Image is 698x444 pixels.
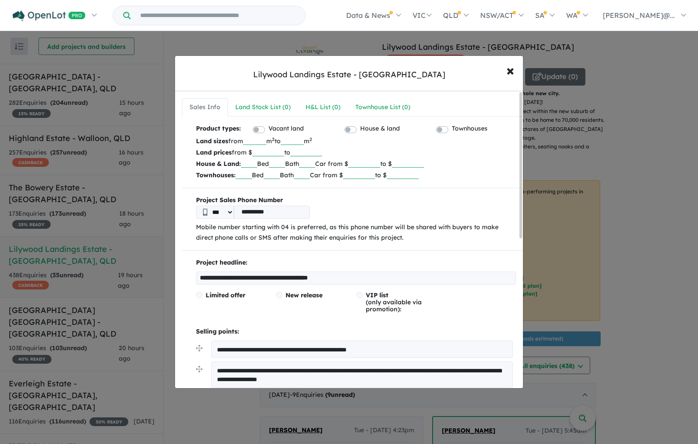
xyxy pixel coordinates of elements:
input: Try estate name, suburb, builder or developer [132,6,303,25]
label: House & land [360,124,400,134]
span: [PERSON_NAME]@... [603,11,675,20]
div: Townhouse List ( 0 ) [355,102,410,113]
p: Bed Bath Car from $ to $ [196,158,516,169]
sup: 2 [272,136,275,142]
span: × [506,61,514,79]
p: Mobile number starting with 04 is preferred, as this phone number will be shared with buyers to m... [196,222,516,243]
div: Sales Info [189,102,220,113]
b: Land prices [196,148,232,156]
span: (only available via promotion): [366,291,422,313]
img: drag.svg [196,345,203,351]
b: Project Sales Phone Number [196,195,516,206]
b: Townhouses: [196,171,236,179]
p: Project headline: [196,258,516,268]
div: Land Stock List ( 0 ) [235,102,291,113]
sup: 2 [309,136,312,142]
label: Townhouses [452,124,488,134]
label: Vacant land [268,124,304,134]
div: Lilywood Landings Estate - [GEOGRAPHIC_DATA] [253,69,445,80]
p: Bed Bath Car from $ to $ [196,169,516,181]
p: from m to m [196,135,516,147]
div: H&L List ( 0 ) [306,102,340,113]
img: drag.svg [196,366,203,372]
b: Land sizes [196,137,228,145]
b: Product types: [196,124,241,135]
img: Openlot PRO Logo White [13,10,86,21]
span: Limited offer [206,291,245,299]
span: VIP list [366,291,389,299]
img: Phone icon [203,209,207,216]
p: Selling points: [196,327,516,337]
b: House & Land: [196,160,241,168]
p: from $ to [196,147,516,158]
span: New release [285,291,323,299]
